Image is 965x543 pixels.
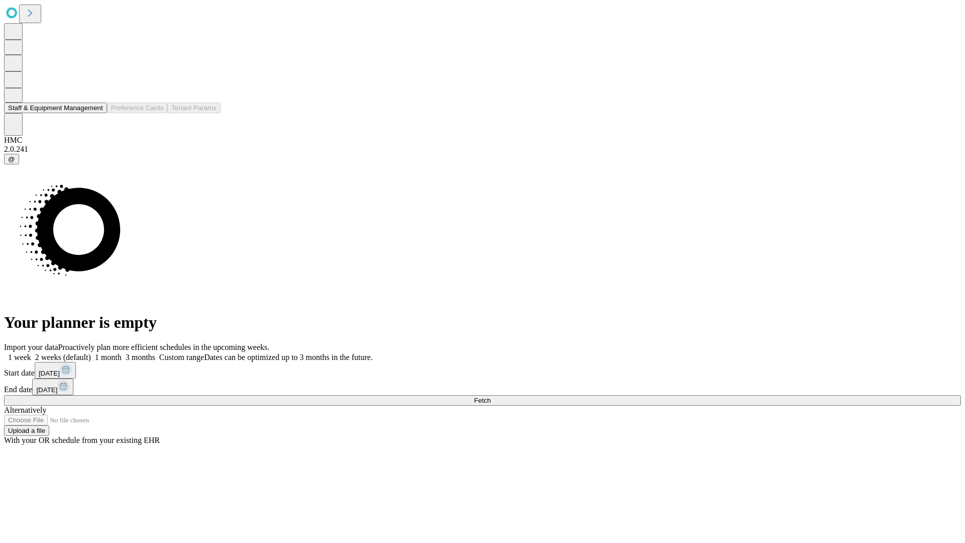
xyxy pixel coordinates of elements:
button: @ [4,154,19,164]
span: [DATE] [36,386,57,394]
span: Proactively plan more efficient schedules in the upcoming weeks. [58,343,269,351]
button: Fetch [4,395,961,406]
button: Tenant Params [167,103,221,113]
span: @ [8,155,15,163]
span: Fetch [474,397,491,404]
span: 2 weeks (default) [35,353,91,361]
span: Import your data [4,343,58,351]
button: Upload a file [4,425,49,436]
span: 1 week [8,353,31,361]
button: Staff & Equipment Management [4,103,107,113]
span: With your OR schedule from your existing EHR [4,436,160,444]
div: End date [4,379,961,395]
h1: Your planner is empty [4,313,961,332]
button: [DATE] [35,362,76,379]
div: HMC [4,136,961,145]
span: Custom range [159,353,204,361]
span: Alternatively [4,406,46,414]
span: 3 months [126,353,155,361]
span: Dates can be optimized up to 3 months in the future. [204,353,372,361]
button: [DATE] [32,379,73,395]
button: Preference Cards [107,103,167,113]
div: Start date [4,362,961,379]
span: 1 month [95,353,122,361]
span: [DATE] [39,370,60,377]
div: 2.0.241 [4,145,961,154]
